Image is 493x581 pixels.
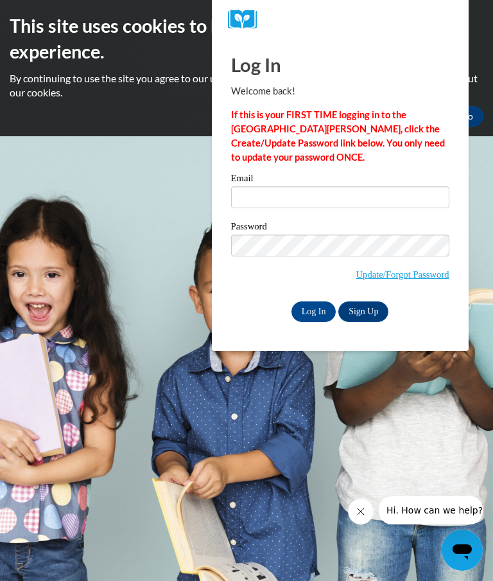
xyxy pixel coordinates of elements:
input: Log In [291,301,336,322]
label: Password [231,222,449,235]
img: Logo brand [228,10,266,30]
strong: If this is your FIRST TIME logging in to the [GEOGRAPHIC_DATA][PERSON_NAME], click the Create/Upd... [231,109,445,163]
iframe: Button to launch messaging window [442,530,483,571]
a: Sign Up [338,301,388,322]
a: COX Campus [228,10,453,30]
label: Email [231,174,449,186]
h1: Log In [231,51,449,78]
a: Update/Forgot Password [356,269,449,280]
iframe: Message from company [379,496,483,524]
p: By continuing to use the site you agree to our use of cookies. Use the ‘More info’ button to read... [10,71,483,100]
p: Welcome back! [231,84,449,98]
iframe: Close message [348,499,374,524]
h2: This site uses cookies to help improve your learning experience. [10,13,483,65]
